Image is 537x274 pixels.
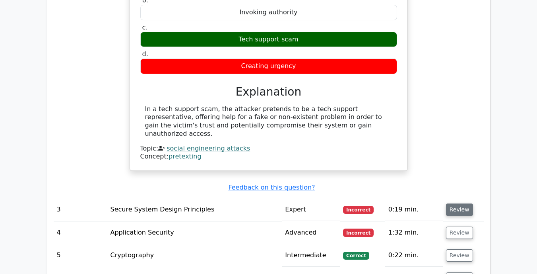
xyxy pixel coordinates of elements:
[142,23,148,31] span: c.
[54,221,107,244] td: 4
[282,244,340,267] td: Intermediate
[107,221,282,244] td: Application Security
[142,50,148,58] span: d.
[446,249,473,262] button: Review
[282,221,340,244] td: Advanced
[145,85,392,99] h3: Explanation
[107,244,282,267] td: Cryptography
[282,198,340,221] td: Expert
[446,204,473,216] button: Review
[343,252,369,260] span: Correct
[140,145,397,153] div: Topic:
[343,206,374,214] span: Incorrect
[385,221,443,244] td: 1:32 min.
[54,198,107,221] td: 3
[145,105,392,138] div: In a tech support scam, the attacker pretends to be a tech support representative, offering help ...
[385,244,443,267] td: 0:22 min.
[385,198,443,221] td: 0:19 min.
[169,153,202,160] a: pretexting
[140,5,397,20] div: Invoking authority
[446,227,473,239] button: Review
[140,59,397,74] div: Creating urgency
[140,153,397,161] div: Concept:
[140,32,397,47] div: Tech support scam
[343,229,374,237] span: Incorrect
[54,244,107,267] td: 5
[228,184,315,191] a: Feedback on this question?
[107,198,282,221] td: Secure System Design Principles
[167,145,250,152] a: social engineering attacks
